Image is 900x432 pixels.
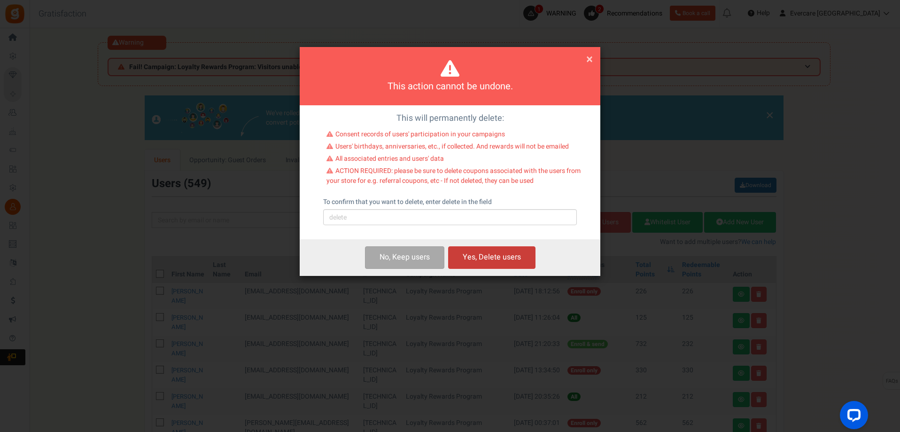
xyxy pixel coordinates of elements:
[326,142,581,154] li: Users' birthdays, anniversaries, etc., if collected. And rewards will not be emailed
[365,246,444,268] button: No, Keep users
[307,112,593,125] p: This will permanently delete:
[586,50,593,68] span: ×
[326,154,581,166] li: All associated entries and users' data
[426,251,430,263] span: s
[326,130,581,142] li: Consent records of users' participation in your campaigns
[323,197,492,207] label: To confirm that you want to delete, enter delete in the field
[311,80,589,94] h4: This action cannot be undone.
[448,246,535,268] button: Yes, Delete users
[326,166,581,188] li: ACTION REQUIRED: please be sure to delete coupons associated with the users from your store for e...
[323,209,577,225] input: delete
